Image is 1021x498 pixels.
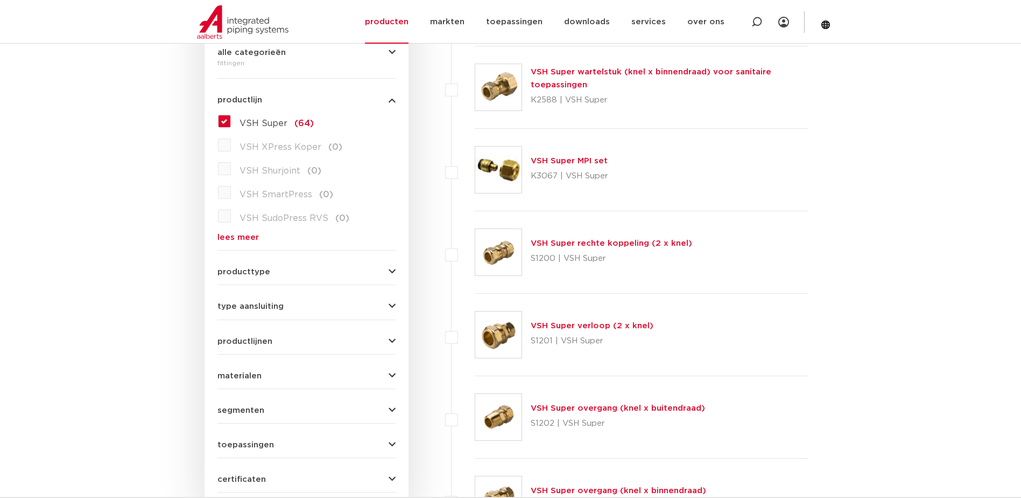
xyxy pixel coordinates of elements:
p: S1201 | VSH Super [531,333,653,350]
button: certificaten [217,475,396,483]
span: (0) [307,167,321,175]
a: VSH Super overgang (knel x buitendraad) [531,404,705,412]
img: Thumbnail for VSH Super wartelstuk (knel x binnendraad) voor sanitaire toepassingen [475,64,522,110]
span: certificaten [217,475,266,483]
img: Thumbnail for VSH Super verloop (2 x knel) [475,312,522,358]
span: toepassingen [217,441,274,449]
p: S1202 | VSH Super [531,415,705,432]
p: K3067 | VSH Super [531,168,608,185]
span: type aansluiting [217,302,284,310]
p: S1200 | VSH Super [531,250,692,267]
img: Thumbnail for VSH Super MPI set [475,147,522,193]
a: lees meer [217,233,396,241]
button: productlijn [217,96,396,104]
span: materialen [217,372,262,380]
span: VSH XPress Koper [240,143,321,151]
span: (0) [319,190,333,199]
button: segmenten [217,406,396,414]
span: VSH SudoPress RVS [240,214,328,223]
button: materialen [217,372,396,380]
span: segmenten [217,406,264,414]
a: VSH Super verloop (2 x knel) [531,322,653,330]
a: VSH Super rechte koppeling (2 x knel) [531,239,692,247]
span: (64) [294,119,314,128]
span: productlijn [217,96,262,104]
button: producttype [217,268,396,276]
span: alle categorieën [217,49,286,57]
a: VSH Super wartelstuk (knel x binnendraad) voor sanitaire toepassingen [531,68,771,89]
span: (0) [328,143,342,151]
button: type aansluiting [217,302,396,310]
a: VSH Super overgang (knel x binnendraad) [531,487,706,495]
img: Thumbnail for VSH Super overgang (knel x buitendraad) [475,394,522,440]
a: VSH Super MPI set [531,157,608,165]
span: VSH Super [240,119,287,128]
span: VSH Shurjoint [240,167,300,175]
button: alle categorieën [217,49,396,57]
span: VSH SmartPress [240,190,312,199]
img: Thumbnail for VSH Super rechte koppeling (2 x knel) [475,229,522,275]
button: productlijnen [217,337,396,345]
span: productlijnen [217,337,272,345]
span: producttype [217,268,270,276]
p: K2588 | VSH Super [531,92,809,109]
button: toepassingen [217,441,396,449]
span: (0) [335,214,349,223]
div: fittingen [217,57,396,70]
